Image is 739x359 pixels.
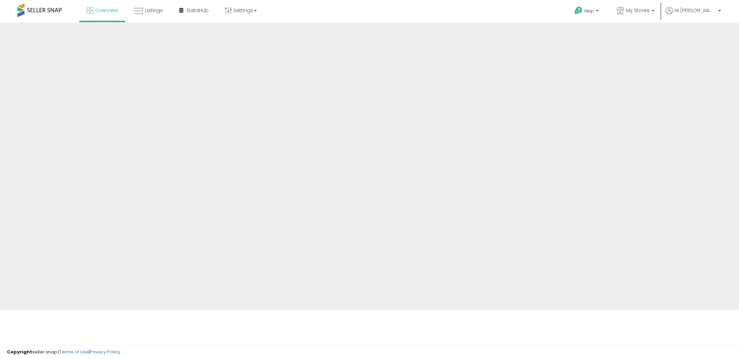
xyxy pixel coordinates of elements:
a: Help [569,1,606,23]
span: Overview [95,7,118,14]
span: My Stores [626,7,650,14]
a: Hi [PERSON_NAME] [666,7,721,23]
span: Hi [PERSON_NAME] [675,7,716,14]
span: Listings [145,7,163,14]
span: Help [584,8,594,14]
span: DataHub [187,7,209,14]
i: Get Help [574,6,583,15]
